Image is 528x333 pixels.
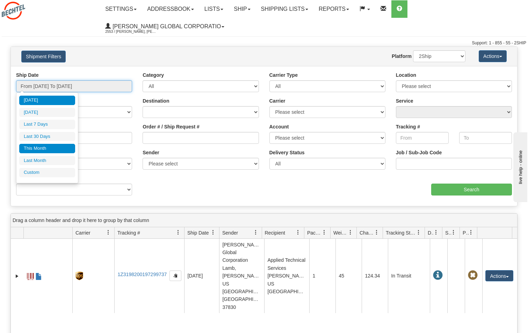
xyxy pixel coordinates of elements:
a: Shipment Issues filter column settings [448,227,460,238]
span: Tracking # [117,229,140,236]
a: Packages filter column settings [318,227,330,238]
div: Support: 1 - 855 - 55 - 2SHIP [2,40,526,46]
label: Destination [143,97,169,104]
input: To [459,132,512,144]
label: Tracking # [396,123,420,130]
a: Shipping lists [256,0,313,18]
span: Packages [307,229,322,236]
label: Category [143,72,164,79]
a: Addressbook [142,0,199,18]
a: Label [27,270,34,281]
span: Sender [222,229,238,236]
span: Recipient [265,229,285,236]
label: Carrier Type [269,72,298,79]
a: Sender filter column settings [250,227,262,238]
td: [PERSON_NAME] Global Corporation Lamb, [PERSON_NAME] US [GEOGRAPHIC_DATA] [GEOGRAPHIC_DATA] 37830 [219,239,264,313]
li: Last 30 Days [19,132,75,141]
td: Applied Technical Services [PERSON_NAME] US [GEOGRAPHIC_DATA] [264,239,309,313]
a: Recipient filter column settings [292,227,304,238]
span: Delivery Status [428,229,434,236]
input: From [396,132,449,144]
a: Tracking Status filter column settings [413,227,425,238]
span: Ship Date [187,229,209,236]
img: logo2553.jpg [2,2,25,20]
li: Last 7 Days [19,120,75,129]
td: 45 [335,239,362,313]
div: grid grouping header [11,214,517,227]
a: Delivery Status filter column settings [430,227,442,238]
a: Charge filter column settings [371,227,383,238]
span: Pickup Status [463,229,469,236]
li: [DATE] [19,96,75,105]
label: Account [269,123,289,130]
a: Ship [229,0,255,18]
a: Expand [14,273,21,280]
td: 1 [309,239,335,313]
label: Sender [143,149,159,156]
li: Custom [19,168,75,177]
li: This Month [19,144,75,153]
span: Pickup Not Assigned [468,271,478,280]
a: [PERSON_NAME] Global Corporatio 2553 / [PERSON_NAME], [PERSON_NAME] [100,18,230,35]
a: Reports [313,0,354,18]
a: Pickup Status filter column settings [465,227,477,238]
li: Last Month [19,156,75,165]
span: 2553 / [PERSON_NAME], [PERSON_NAME] [105,28,158,35]
td: In Transit [388,239,430,313]
a: Weight filter column settings [345,227,356,238]
span: [PERSON_NAME] Global Corporatio [111,23,221,29]
span: Carrier [75,229,91,236]
a: Lists [199,0,229,18]
a: Settings [100,0,142,18]
button: Actions [479,50,507,62]
button: Actions [485,270,513,281]
span: Shipment Issues [445,229,451,236]
td: [DATE] [184,239,219,313]
div: live help - online [5,6,65,11]
button: Shipment Filters [21,51,66,62]
label: Order # / Ship Request # [143,123,200,130]
span: In Transit [433,271,443,280]
a: Ship Date filter column settings [207,227,219,238]
td: 124.34 [362,239,388,313]
label: Carrier [269,97,285,104]
label: Ship Date [16,72,39,79]
label: Delivery Status [269,149,305,156]
a: Carrier filter column settings [102,227,114,238]
label: Service [396,97,413,104]
button: Copy to clipboard [169,271,181,281]
a: 1Z3198200197299737 [117,272,167,277]
label: Job / Sub-Job Code [396,149,442,156]
label: Location [396,72,416,79]
input: Search [431,184,512,195]
span: Charge [360,229,374,236]
li: [DATE] [19,108,75,117]
span: Weight [333,229,348,236]
label: Platform [392,53,412,60]
span: Tracking Status [386,229,416,236]
iframe: chat widget [512,131,527,202]
a: Shipment Protection [35,270,42,281]
a: Tracking # filter column settings [172,227,184,238]
img: 8 - UPS [75,272,83,280]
